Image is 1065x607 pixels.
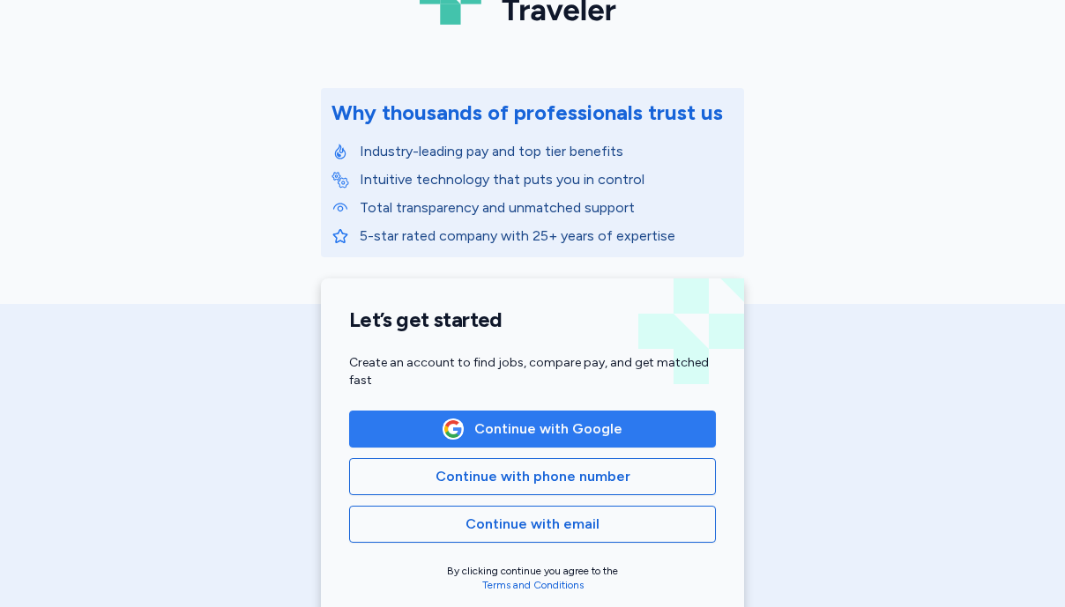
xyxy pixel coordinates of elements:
p: Intuitive technology that puts you in control [360,169,734,190]
p: 5-star rated company with 25+ years of expertise [360,226,734,247]
a: Terms and Conditions [482,579,584,591]
div: By clicking continue you agree to the [349,564,716,592]
p: Total transparency and unmatched support [360,197,734,218]
button: Continue with email [349,506,716,543]
span: Continue with email [465,514,600,535]
button: Google LogoContinue with Google [349,411,716,448]
p: Industry-leading pay and top tier benefits [360,141,734,162]
img: Google Logo [443,419,463,439]
span: Continue with phone number [436,466,630,487]
button: Continue with phone number [349,458,716,495]
div: Create an account to find jobs, compare pay, and get matched fast [349,354,716,389]
span: Continue with Google [474,418,622,440]
div: Why thousands of professionals trust us [331,99,723,127]
h1: Let’s get started [349,307,716,333]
